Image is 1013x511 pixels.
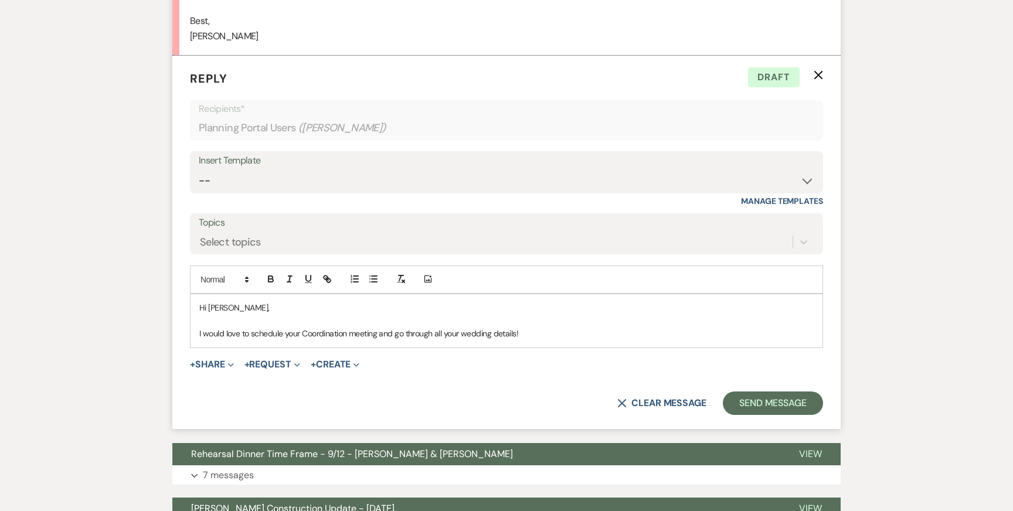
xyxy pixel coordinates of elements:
[190,13,823,29] p: Best,
[172,465,841,485] button: 7 messages
[723,391,823,415] button: Send Message
[799,448,822,460] span: View
[617,398,706,408] button: Clear message
[190,360,195,369] span: +
[190,71,227,86] span: Reply
[172,443,780,465] button: Rehearsal Dinner Time Frame - 9/12 - [PERSON_NAME] & [PERSON_NAME]
[780,443,841,465] button: View
[199,214,814,231] label: Topics
[244,360,300,369] button: Request
[311,360,359,369] button: Create
[199,152,814,169] div: Insert Template
[200,234,261,250] div: Select topics
[199,101,814,117] p: Recipients*
[190,360,234,369] button: Share
[199,117,814,139] div: Planning Portal Users
[298,120,386,136] span: ( [PERSON_NAME] )
[199,327,814,340] p: I would love to schedule your Coordination meeting and go through all your wedding details!
[748,67,800,87] span: Draft
[190,29,823,44] p: [PERSON_NAME]
[191,448,513,460] span: Rehearsal Dinner Time Frame - 9/12 - [PERSON_NAME] & [PERSON_NAME]
[199,301,814,314] p: Hi [PERSON_NAME],
[203,468,254,483] p: 7 messages
[741,196,823,206] a: Manage Templates
[311,360,316,369] span: +
[244,360,250,369] span: +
